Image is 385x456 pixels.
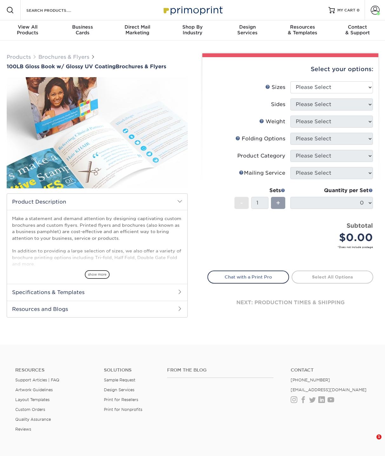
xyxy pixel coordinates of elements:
span: Business [55,24,110,30]
h2: Resources and Blogs [7,301,187,317]
a: Products [7,54,31,60]
a: [EMAIL_ADDRESS][DOMAIN_NAME] [291,387,367,392]
div: Folding Options [235,135,285,143]
a: Resources& Templates [275,20,330,41]
a: Shop ByIndustry [165,20,220,41]
a: Support Articles | FAQ [15,378,59,382]
span: + [276,198,280,208]
h4: Resources [15,367,94,373]
a: [PHONE_NUMBER] [291,378,330,382]
div: Select your options: [207,57,373,81]
a: Reviews [15,427,31,432]
div: $0.00 [295,230,373,245]
a: BusinessCards [55,20,110,41]
a: Print for Nonprofits [104,407,142,412]
div: Sizes [265,84,285,91]
div: Sides [271,101,285,108]
span: Contact [330,24,385,30]
div: Marketing [110,24,165,36]
h2: Specifications & Templates [7,284,187,300]
div: Mailing Service [239,169,285,177]
img: 100LB Gloss Book<br/>w/ Glossy UV Coating 01 [7,70,188,195]
a: Custom Orders [15,407,45,412]
a: Artwork Guidelines [15,387,53,392]
a: Print for Resellers [104,397,138,402]
div: & Templates [275,24,330,36]
a: Direct MailMarketing [110,20,165,41]
a: Select All Options [292,271,373,283]
span: Direct Mail [110,24,165,30]
h4: From the Blog [167,367,274,373]
strong: Subtotal [347,222,373,229]
div: Product Category [237,152,285,160]
a: Brochures & Flyers [38,54,89,60]
a: 100LB Gloss Book w/ Glossy UV CoatingBrochures & Flyers [7,64,188,70]
div: Services [220,24,275,36]
a: Layout Templates [15,397,50,402]
span: - [240,198,243,208]
span: 0 [357,8,360,12]
span: Shop By [165,24,220,30]
div: Sets [234,187,285,194]
a: Sample Request [104,378,135,382]
div: Weight [259,118,285,125]
span: 1 [376,434,382,439]
div: Cards [55,24,110,36]
span: 100LB Gloss Book w/ Glossy UV Coating [7,64,116,70]
div: next: production times & shipping [207,284,373,322]
input: SEARCH PRODUCTS..... [26,6,88,14]
span: Design [220,24,275,30]
h4: Solutions [104,367,158,373]
a: Chat with a Print Pro [207,271,289,283]
h2: Product Description [7,194,187,210]
img: Primoprint [161,3,224,17]
span: show more [85,270,110,279]
a: DesignServices [220,20,275,41]
small: *Does not include postage [213,245,373,249]
span: MY CART [337,8,355,13]
a: Design Services [104,387,134,392]
div: Quantity per Set [290,187,373,194]
h1: Brochures & Flyers [7,64,188,70]
p: Make a statement and demand attention by designing captivating custom brochures and custom flyers... [12,215,182,280]
div: & Support [330,24,385,36]
a: Quality Assurance [15,417,51,422]
iframe: Intercom live chat [363,434,379,450]
span: Resources [275,24,330,30]
a: Contact& Support [330,20,385,41]
a: Contact [291,367,370,373]
div: Industry [165,24,220,36]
